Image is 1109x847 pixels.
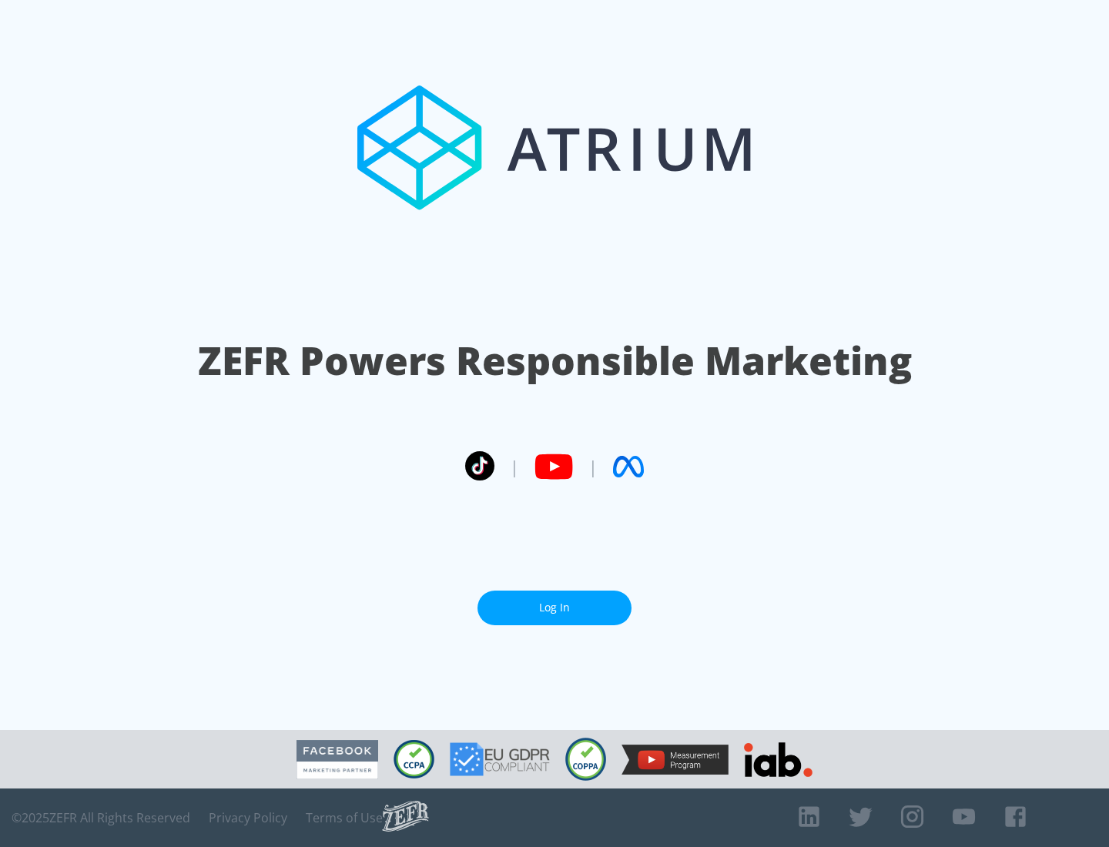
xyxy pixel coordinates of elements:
img: YouTube Measurement Program [622,745,729,775]
span: © 2025 ZEFR All Rights Reserved [12,810,190,825]
img: Facebook Marketing Partner [297,740,378,779]
img: CCPA Compliant [394,740,434,778]
span: | [510,455,519,478]
a: Log In [477,591,632,625]
a: Privacy Policy [209,810,287,825]
img: GDPR Compliant [450,742,550,776]
h1: ZEFR Powers Responsible Marketing [198,334,912,387]
span: | [588,455,598,478]
img: COPPA Compliant [565,738,606,781]
img: IAB [744,742,812,777]
a: Terms of Use [306,810,383,825]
